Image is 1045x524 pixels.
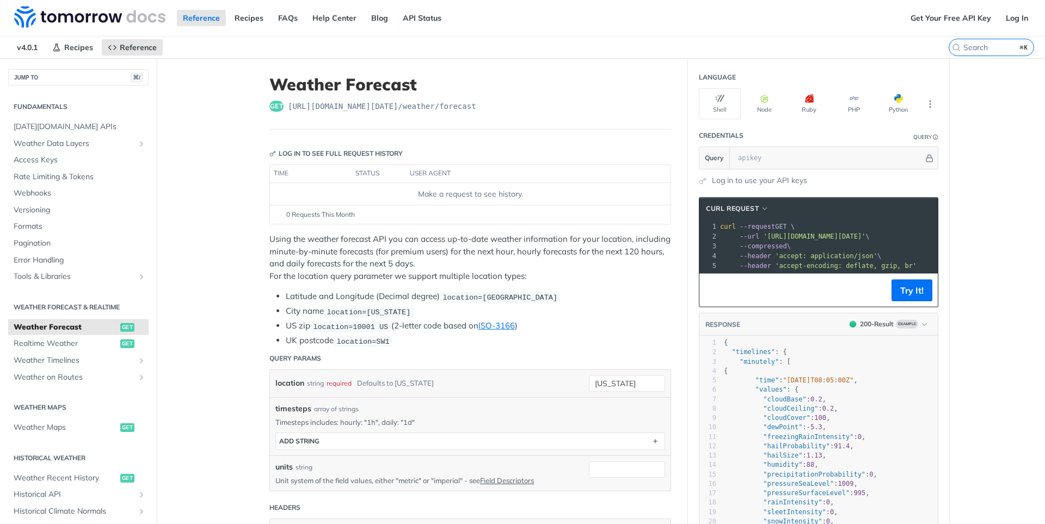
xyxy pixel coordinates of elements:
[763,489,850,497] span: "pressureSurfaceLevel"
[699,367,716,376] div: 4
[137,490,146,499] button: Show subpages for Historical API
[952,43,961,52] svg: Search
[775,252,877,260] span: 'accept: application/json'
[11,39,44,56] span: v4.0.1
[137,356,146,365] button: Show subpages for Weather Timelines
[8,336,149,352] a: Realtime Weatherget
[365,10,394,26] a: Blog
[269,75,671,94] h1: Weather Forecast
[740,252,771,260] span: --header
[699,460,716,470] div: 14
[336,337,389,345] span: location=SW1
[137,507,146,516] button: Show subpages for Historical Climate Normals
[8,202,149,218] a: Versioning
[286,334,671,347] li: UK postcode
[743,88,785,119] button: Node
[275,403,311,415] span: timesteps
[905,10,997,26] a: Get Your Free API Key
[699,432,716,442] div: 11
[869,471,873,478] span: 0
[763,480,834,488] span: "pressureSeaLevel"
[724,405,838,412] span: : ,
[8,136,149,152] a: Weather Data LayersShow subpages for Weather Data Layers
[275,375,304,391] label: location
[699,451,716,460] div: 13
[720,233,870,240] span: \
[705,153,724,163] span: Query
[724,348,787,356] span: : {
[8,252,149,269] a: Error Handling
[807,423,810,431] span: -
[724,386,798,393] span: : {
[699,131,743,141] div: Credentials
[699,88,741,119] button: Shell
[720,223,795,230] span: GET \
[327,375,352,391] div: required
[120,474,134,483] span: get
[763,452,802,459] span: "hailSize"
[763,414,810,422] span: "cloudCover"
[810,395,822,403] span: 0.2
[755,376,779,384] span: "time"
[731,348,774,356] span: "timelines"
[699,423,716,432] div: 10
[288,101,476,112] span: https://api.tomorrow.io/v4/weather/forecast
[810,423,822,431] span: 5.3
[763,233,865,240] span: '[URL][DOMAIN_NAME][DATE]'
[724,498,834,506] span: : ,
[699,508,716,517] div: 19
[724,339,728,346] span: {
[740,233,759,240] span: --url
[8,235,149,252] a: Pagination
[46,39,99,56] a: Recipes
[699,261,718,271] div: 5
[1000,10,1034,26] a: Log In
[8,269,149,285] a: Tools & LibrariesShow subpages for Tools & Libraries
[314,404,359,414] div: array of strings
[724,442,854,450] span: : ,
[699,385,716,394] div: 6
[858,433,862,441] span: 0
[834,442,850,450] span: 91.4
[788,88,830,119] button: Ruby
[706,204,759,214] span: cURL Request
[724,480,858,488] span: : ,
[850,321,856,327] span: 200
[120,323,134,332] span: get
[814,414,826,422] span: 100
[763,433,853,441] span: "freezingRainIntensity"
[397,10,447,26] a: API Status
[286,210,355,220] span: 0 Requests This Month
[844,319,932,330] button: 200200-ResultExample
[8,403,149,412] h2: Weather Maps
[269,150,276,157] svg: Key
[699,338,716,348] div: 1
[14,338,118,349] span: Realtime Weather
[740,262,771,270] span: --header
[724,414,830,422] span: : ,
[296,462,312,472] div: string
[705,319,741,330] button: RESPONSE
[269,503,300,513] div: Headers
[699,357,716,367] div: 3
[724,489,869,497] span: : ,
[352,165,406,182] th: status
[274,188,666,200] div: Make a request to see history.
[14,172,146,182] span: Rate Limiting & Tokens
[313,322,388,331] span: location=10001 US
[102,39,163,56] a: Reference
[775,262,917,270] span: 'accept-encoding: deflate, gzip, br'
[327,308,410,316] span: location=[US_STATE]
[763,471,865,478] span: "precipitationProbability"
[269,101,284,112] span: get
[137,373,146,382] button: Show subpages for Weather on Routes
[269,233,671,282] p: Using the weather forecast API you can access up-to-date weather information for your location, i...
[306,10,362,26] a: Help Center
[724,461,819,468] span: : ,
[740,223,775,230] span: --request
[8,486,149,503] a: Historical APIShow subpages for Historical API
[755,386,787,393] span: "values"
[14,422,118,433] span: Weather Maps
[14,372,134,383] span: Weather on Routes
[279,437,319,445] div: ADD string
